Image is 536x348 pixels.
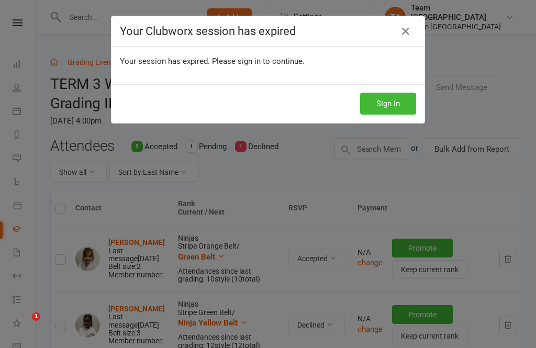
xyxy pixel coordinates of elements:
[360,93,416,115] button: Sign In
[120,25,416,38] h4: Your Clubworx session has expired
[120,57,305,66] span: Your session has expired. Please sign in to continue.
[10,312,36,338] iframe: Intercom live chat
[397,23,414,40] a: Close
[32,312,40,321] span: 1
